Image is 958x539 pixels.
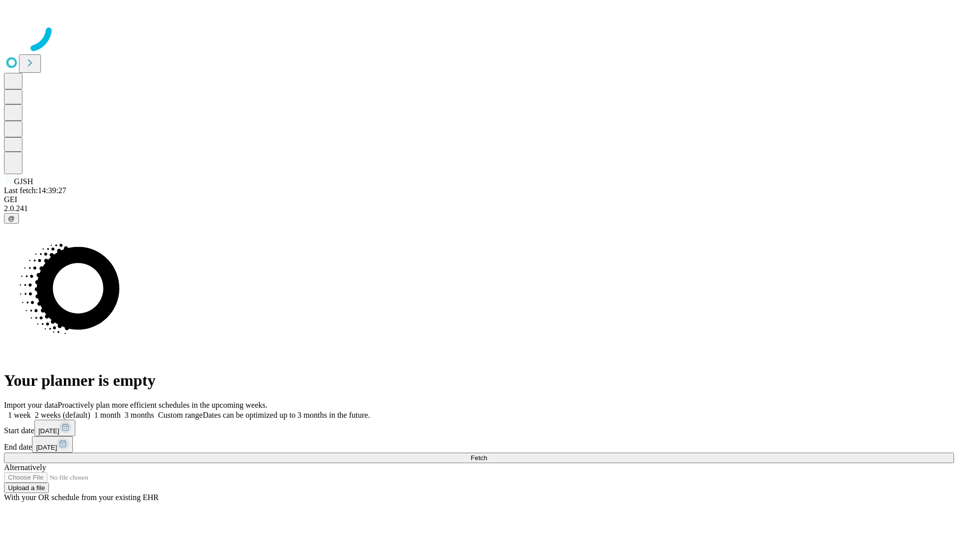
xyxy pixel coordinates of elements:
[158,411,203,419] span: Custom range
[471,454,487,462] span: Fetch
[4,420,954,436] div: Start date
[14,177,33,186] span: GJSH
[4,493,159,502] span: With your OR schedule from your existing EHR
[4,453,954,463] button: Fetch
[36,444,57,451] span: [DATE]
[38,427,59,435] span: [DATE]
[8,411,31,419] span: 1 week
[35,411,90,419] span: 2 weeks (default)
[58,401,267,409] span: Proactively plan more efficient schedules in the upcoming weeks.
[4,371,954,390] h1: Your planner is empty
[94,411,121,419] span: 1 month
[32,436,73,453] button: [DATE]
[203,411,370,419] span: Dates can be optimized up to 3 months in the future.
[4,195,954,204] div: GEI
[4,483,49,493] button: Upload a file
[4,463,46,472] span: Alternatively
[34,420,75,436] button: [DATE]
[4,186,66,195] span: Last fetch: 14:39:27
[4,204,954,213] div: 2.0.241
[4,401,58,409] span: Import your data
[125,411,154,419] span: 3 months
[8,215,15,222] span: @
[4,436,954,453] div: End date
[4,213,19,224] button: @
